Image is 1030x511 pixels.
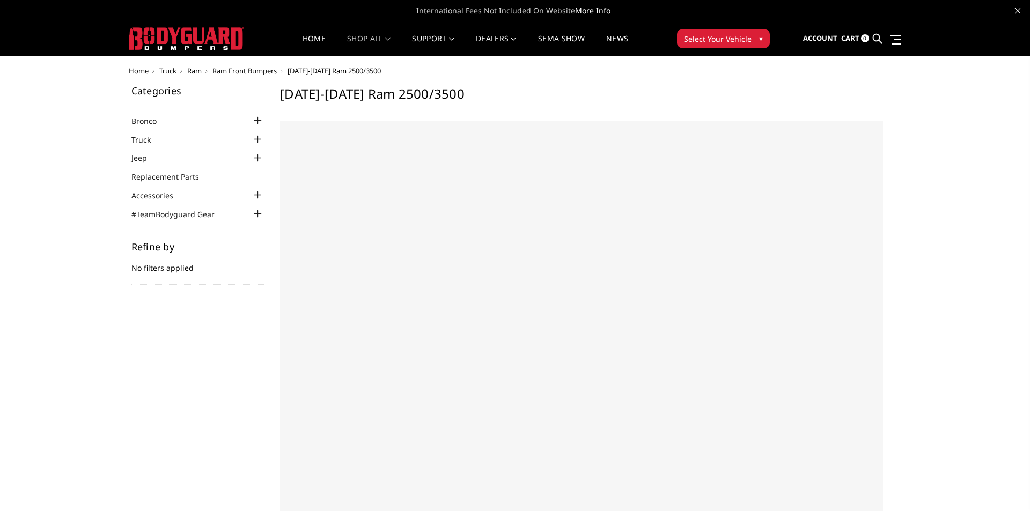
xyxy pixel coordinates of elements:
[347,35,391,56] a: shop all
[159,66,176,76] a: Truck
[684,33,752,45] span: Select Your Vehicle
[303,35,326,56] a: Home
[538,35,585,56] a: SEMA Show
[476,35,517,56] a: Dealers
[129,66,149,76] a: Home
[575,5,610,16] a: More Info
[131,134,164,145] a: Truck
[131,115,170,127] a: Bronco
[803,24,837,53] a: Account
[841,33,859,43] span: Cart
[841,24,869,53] a: Cart 0
[131,190,187,201] a: Accessories
[131,86,264,95] h5: Categories
[187,66,202,76] a: Ram
[288,66,381,76] span: [DATE]-[DATE] Ram 2500/3500
[412,35,454,56] a: Support
[131,209,228,220] a: #TeamBodyguard Gear
[131,152,160,164] a: Jeep
[606,35,628,56] a: News
[280,86,883,110] h1: [DATE]-[DATE] Ram 2500/3500
[131,171,212,182] a: Replacement Parts
[759,33,763,44] span: ▾
[131,242,264,251] h5: Refine by
[861,34,869,42] span: 0
[129,27,244,50] img: BODYGUARD BUMPERS
[677,29,770,48] button: Select Your Vehicle
[212,66,277,76] a: Ram Front Bumpers
[803,33,837,43] span: Account
[131,242,264,285] div: No filters applied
